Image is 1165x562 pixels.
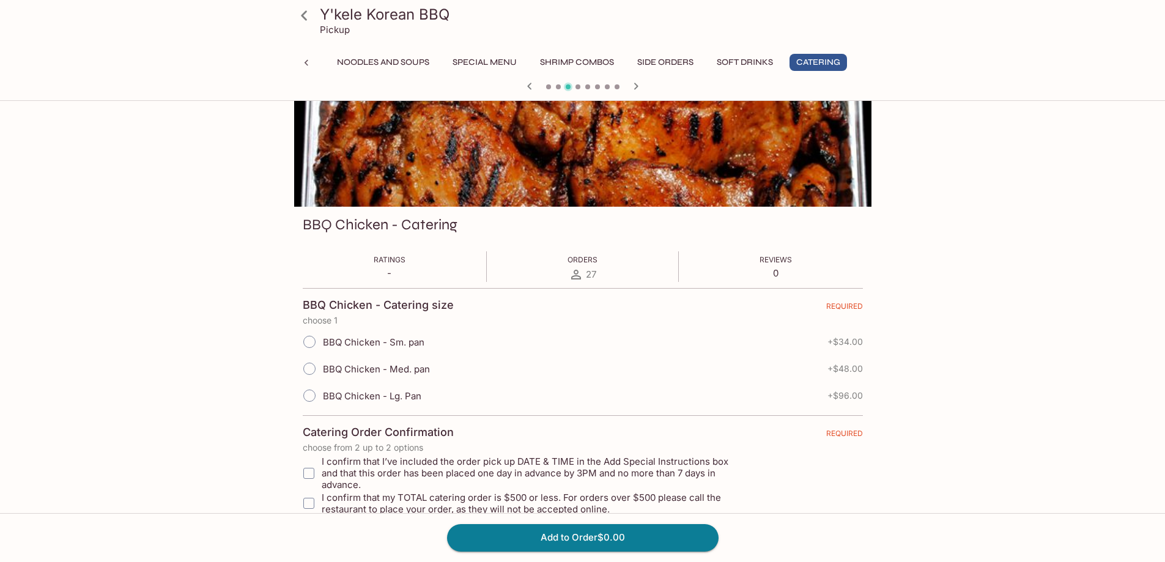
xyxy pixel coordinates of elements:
[827,337,863,347] span: + $34.00
[323,336,424,348] span: BBQ Chicken - Sm. pan
[303,215,457,234] h3: BBQ Chicken - Catering
[294,45,871,207] div: BBQ Chicken - Catering
[303,443,863,453] p: choose from 2 up to 2 options
[710,54,780,71] button: Soft Drinks
[827,364,863,374] span: + $48.00
[760,255,792,264] span: Reviews
[533,54,621,71] button: Shrimp Combos
[374,255,405,264] span: Ratings
[586,268,596,280] span: 27
[827,391,863,401] span: + $96.00
[760,267,792,279] p: 0
[320,24,350,35] p: Pickup
[631,54,700,71] button: Side Orders
[303,298,454,312] h4: BBQ Chicken - Catering size
[322,492,745,515] span: I confirm that my TOTAL catering order is $500 or less. For orders over $500 please call the rest...
[446,54,523,71] button: Special Menu
[330,54,436,71] button: Noodles and Soups
[826,429,863,443] span: REQUIRED
[323,363,430,375] span: BBQ Chicken - Med. pan
[303,316,863,325] p: choose 1
[374,267,405,279] p: -
[447,524,719,551] button: Add to Order$0.00
[303,426,454,439] h4: Catering Order Confirmation
[790,54,847,71] button: Catering
[323,390,421,402] span: BBQ Chicken - Lg. Pan
[320,5,867,24] h3: Y'kele Korean BBQ
[568,255,597,264] span: Orders
[322,456,745,490] span: I confirm that I’ve included the order pick up DATE & TIME in the Add Special Instructions box an...
[826,301,863,316] span: REQUIRED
